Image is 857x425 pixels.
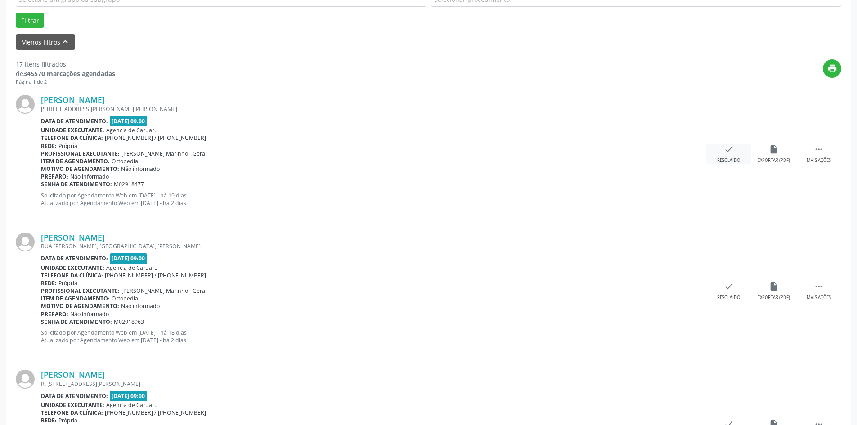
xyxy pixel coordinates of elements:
[758,157,790,164] div: Exportar (PDF)
[769,282,779,291] i: insert_drive_file
[23,69,115,78] strong: 345570 marcações agendadas
[70,173,109,180] span: Não informado
[41,318,112,326] b: Senha de atendimento:
[717,157,740,164] div: Resolvido
[41,370,105,380] a: [PERSON_NAME]
[41,126,104,134] b: Unidade executante:
[41,233,105,242] a: [PERSON_NAME]
[41,380,706,388] div: R. [STREET_ADDRESS][PERSON_NAME]
[106,264,158,272] span: Agencia de Caruaru
[41,401,104,409] b: Unidade executante:
[16,13,44,28] button: Filtrar
[60,37,70,47] i: keyboard_arrow_up
[41,165,119,173] b: Motivo de agendamento:
[105,409,206,416] span: [PHONE_NUMBER] / [PHONE_NUMBER]
[16,69,115,78] div: de
[41,142,57,150] b: Rede:
[827,63,837,73] i: print
[41,117,108,125] b: Data de atendimento:
[16,95,35,114] img: img
[41,392,108,400] b: Data de atendimento:
[807,157,831,164] div: Mais ações
[16,370,35,389] img: img
[16,78,115,86] div: Página 1 de 2
[814,144,824,154] i: 
[823,59,841,78] button: print
[41,255,108,262] b: Data de atendimento:
[41,173,68,180] b: Preparo:
[41,150,120,157] b: Profissional executante:
[16,59,115,69] div: 17 itens filtrados
[70,310,109,318] span: Não informado
[724,282,734,291] i: check
[41,105,706,113] div: [STREET_ADDRESS][PERSON_NAME][PERSON_NAME]
[110,116,148,126] span: [DATE] 09:00
[717,295,740,301] div: Resolvido
[110,391,148,401] span: [DATE] 09:00
[41,279,57,287] b: Rede:
[106,401,158,409] span: Agencia de Caruaru
[121,150,206,157] span: [PERSON_NAME] Marinho - Geral
[105,272,206,279] span: [PHONE_NUMBER] / [PHONE_NUMBER]
[41,416,57,424] b: Rede:
[121,302,160,310] span: Não informado
[41,329,706,344] p: Solicitado por Agendamento Web em [DATE] - há 18 dias Atualizado por Agendamento Web em [DATE] - ...
[110,253,148,264] span: [DATE] 09:00
[41,134,103,142] b: Telefone da clínica:
[769,144,779,154] i: insert_drive_file
[758,295,790,301] div: Exportar (PDF)
[41,287,120,295] b: Profissional executante:
[105,134,206,142] span: [PHONE_NUMBER] / [PHONE_NUMBER]
[41,157,110,165] b: Item de agendamento:
[41,295,110,302] b: Item de agendamento:
[112,157,138,165] span: Ortopedia
[58,142,77,150] span: Própria
[121,287,206,295] span: [PERSON_NAME] Marinho - Geral
[41,272,103,279] b: Telefone da clínica:
[41,409,103,416] b: Telefone da clínica:
[114,318,144,326] span: M02918963
[41,310,68,318] b: Preparo:
[814,282,824,291] i: 
[41,95,105,105] a: [PERSON_NAME]
[16,233,35,251] img: img
[41,302,119,310] b: Motivo de agendamento:
[114,180,144,188] span: M02918477
[724,144,734,154] i: check
[58,416,77,424] span: Própria
[121,165,160,173] span: Não informado
[106,126,158,134] span: Agencia de Caruaru
[41,242,706,250] div: RUA [PERSON_NAME], [GEOGRAPHIC_DATA], [PERSON_NAME]
[41,180,112,188] b: Senha de atendimento:
[16,34,75,50] button: Menos filtroskeyboard_arrow_up
[41,264,104,272] b: Unidade executante:
[807,295,831,301] div: Mais ações
[41,192,706,207] p: Solicitado por Agendamento Web em [DATE] - há 19 dias Atualizado por Agendamento Web em [DATE] - ...
[58,279,77,287] span: Própria
[112,295,138,302] span: Ortopedia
